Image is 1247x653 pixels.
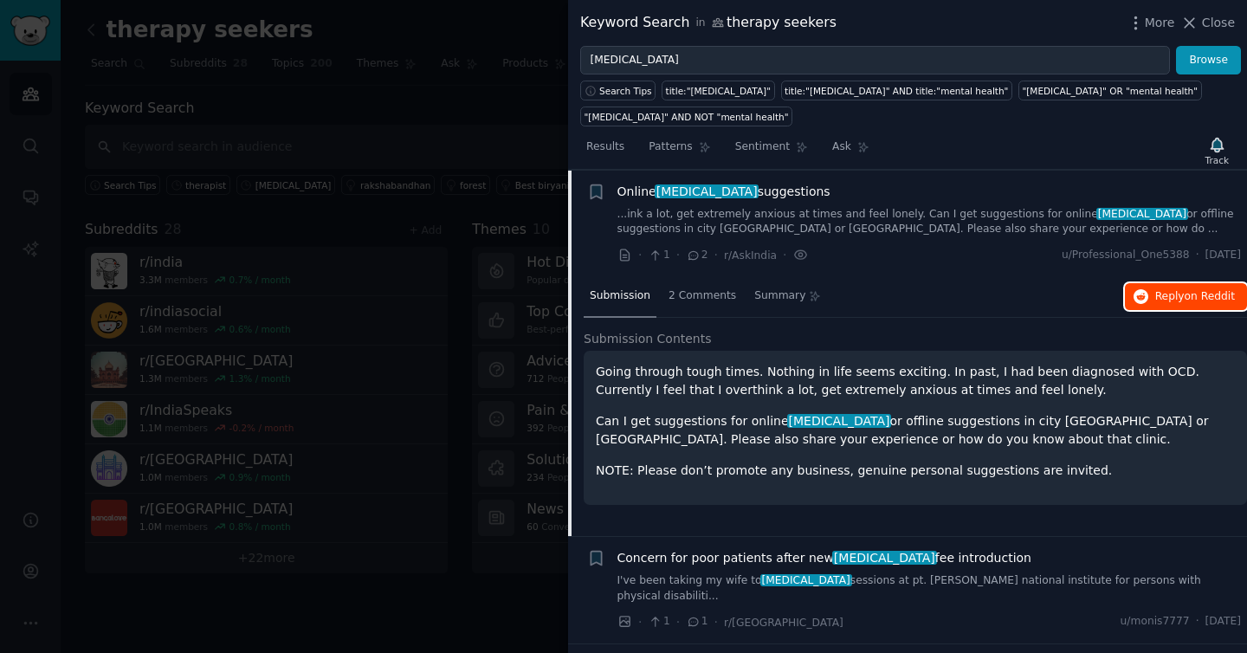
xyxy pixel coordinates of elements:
[1125,283,1247,311] button: Replyon Reddit
[617,573,1242,604] a: I've been taking my wife to[MEDICAL_DATA]sessions at pt. [PERSON_NAME] national institute for per...
[617,183,830,201] span: Online suggestions
[648,614,669,630] span: 1
[1205,154,1229,166] div: Track
[617,207,1242,237] a: ...ink a lot, get extremely anxious at times and feel lonely. Can I get suggestions for online[ME...
[590,288,650,304] span: Submission
[686,248,707,263] span: 2
[754,288,805,304] span: Summary
[735,139,790,155] span: Sentiment
[714,613,718,631] span: ·
[1180,14,1235,32] button: Close
[1202,14,1235,32] span: Close
[714,246,718,264] span: ·
[585,111,789,123] div: "[MEDICAL_DATA]" AND NOT "mental health"
[1145,14,1175,32] span: More
[649,139,692,155] span: Patterns
[584,330,712,348] span: Submission Contents
[686,614,707,630] span: 1
[724,617,843,629] span: r/[GEOGRAPHIC_DATA]
[596,462,1235,480] p: NOTE: Please don’t promote any business, genuine personal suggestions are invited.
[669,288,736,304] span: 2 Comments
[643,133,716,169] a: Patterns
[1176,46,1241,75] button: Browse
[580,81,656,100] button: Search Tips
[729,133,814,169] a: Sentiment
[832,551,936,565] span: [MEDICAL_DATA]
[666,85,771,97] div: title:"[MEDICAL_DATA]"
[586,139,624,155] span: Results
[1199,133,1235,169] button: Track
[662,81,774,100] a: title:"[MEDICAL_DATA]"
[599,85,652,97] span: Search Tips
[832,139,851,155] span: Ask
[1127,14,1175,32] button: More
[596,363,1235,399] p: Going through tough times. Nothing in life seems exciting. In past, I had been diagnosed with OCD...
[596,412,1235,449] p: Can I get suggestions for online or offline suggestions in city [GEOGRAPHIC_DATA] or [GEOGRAPHIC_...
[1185,290,1235,302] span: on Reddit
[1205,614,1241,630] span: [DATE]
[1022,85,1198,97] div: "[MEDICAL_DATA]" OR "mental health"
[638,246,642,264] span: ·
[676,613,680,631] span: ·
[580,107,792,126] a: "[MEDICAL_DATA]" AND NOT "mental health"
[580,12,837,34] div: Keyword Search therapy seekers
[676,246,680,264] span: ·
[580,46,1170,75] input: Try a keyword related to your business
[648,248,669,263] span: 1
[1096,208,1188,220] span: [MEDICAL_DATA]
[785,85,1008,97] div: title:"[MEDICAL_DATA]" AND title:"mental health"
[783,246,786,264] span: ·
[724,249,777,262] span: r/AskIndia
[760,574,852,586] span: [MEDICAL_DATA]
[617,183,830,201] a: Online[MEDICAL_DATA]suggestions
[617,549,1032,567] a: Concern for poor patients after new[MEDICAL_DATA]fee introduction
[1155,289,1235,305] span: Reply
[1196,614,1199,630] span: ·
[1205,248,1241,263] span: [DATE]
[617,549,1032,567] span: Concern for poor patients after new fee introduction
[695,16,705,31] span: in
[580,133,630,169] a: Results
[1018,81,1202,100] a: "[MEDICAL_DATA]" OR "mental health"
[638,613,642,631] span: ·
[781,81,1012,100] a: title:"[MEDICAL_DATA]" AND title:"mental health"
[1196,248,1199,263] span: ·
[787,414,891,428] span: [MEDICAL_DATA]
[1121,614,1190,630] span: u/monis7777
[1062,248,1190,263] span: u/Professional_One5388
[655,184,759,198] span: [MEDICAL_DATA]
[826,133,875,169] a: Ask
